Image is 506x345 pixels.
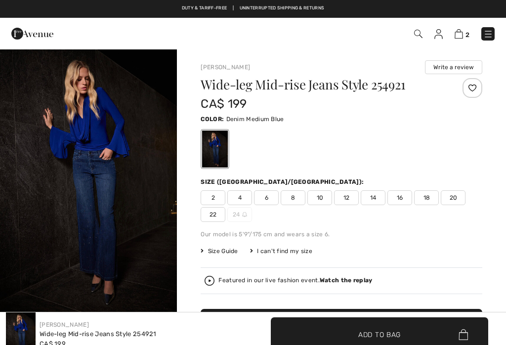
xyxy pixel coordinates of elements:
[254,190,279,205] span: 6
[11,24,53,43] img: 1ère Avenue
[281,190,305,205] span: 8
[40,329,157,339] div: Wide-leg Mid-rise Jeans Style 254921
[242,212,247,217] img: ring-m.svg
[201,207,225,222] span: 22
[320,277,373,284] strong: Watch the replay
[201,97,247,111] span: CA$ 199
[455,29,463,39] img: Shopping Bag
[414,30,422,38] img: Search
[307,190,332,205] span: 10
[201,64,250,71] a: [PERSON_NAME]
[361,190,385,205] span: 14
[250,247,312,256] div: I can't find my size
[227,207,252,222] span: 24
[11,28,53,38] a: 1ère Avenue
[387,190,412,205] span: 16
[201,230,482,239] div: Our model is 5'9"/175 cm and wears a size 6.
[201,78,435,91] h1: Wide-leg Mid-rise Jeans Style 254921
[201,116,224,123] span: Color:
[227,190,252,205] span: 4
[459,329,468,340] img: Bag.svg
[441,190,465,205] span: 20
[425,60,482,74] button: Write a review
[201,247,238,256] span: Size Guide
[201,190,225,205] span: 2
[218,277,372,284] div: Featured in our live fashion event.
[226,116,284,123] span: Denim Medium Blue
[455,28,469,40] a: 2
[414,190,439,205] span: 18
[334,190,359,205] span: 12
[201,177,366,186] div: Size ([GEOGRAPHIC_DATA]/[GEOGRAPHIC_DATA]):
[201,309,482,344] button: Add to Bag
[205,276,214,286] img: Watch the replay
[434,29,443,39] img: My Info
[483,29,493,39] img: Menu
[202,130,228,168] div: Denim Medium Blue
[358,329,401,340] span: Add to Bag
[465,31,469,39] span: 2
[40,321,89,328] a: [PERSON_NAME]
